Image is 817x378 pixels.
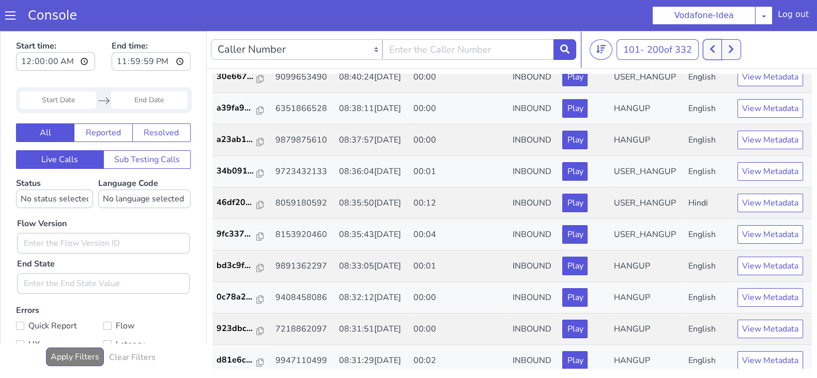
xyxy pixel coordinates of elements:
td: 08:35:43[DATE] [335,188,409,219]
label: UX [16,306,103,321]
label: End State [17,227,55,239]
td: 9879875610 [271,93,335,125]
input: End time: [112,21,191,40]
p: 9fc337... [217,197,257,209]
a: Console [16,8,89,23]
input: End Date [111,60,187,78]
td: 9408458086 [271,251,335,282]
button: View Metadata [737,131,803,150]
td: English [684,93,733,125]
input: Enter the Caller Number [382,8,554,29]
button: Play [562,257,588,276]
td: INBOUND [508,282,558,314]
td: English [684,314,733,345]
td: 00:12 [409,156,509,188]
td: 00:00 [409,251,509,282]
label: Flow Version [17,186,67,199]
button: Reported [74,92,132,111]
td: 08:35:50[DATE] [335,156,409,188]
button: Play [562,163,588,181]
label: Latency [103,306,191,321]
a: 923dbc... [217,291,267,304]
td: INBOUND [508,156,558,188]
button: Resolved [132,92,191,111]
p: 30e667... [217,39,257,52]
p: a39fa9... [217,71,257,83]
p: 923dbc... [217,291,257,304]
td: HANGUP [610,314,684,345]
a: a23ab1... [217,102,267,115]
p: 34b091... [217,134,257,146]
button: View Metadata [737,320,803,339]
td: 00:01 [409,125,509,156]
p: a23ab1... [217,102,257,115]
button: View Metadata [737,289,803,307]
td: 9099653490 [271,30,335,62]
a: d81e6c... [217,323,267,335]
td: USER_HANGUP [610,188,684,219]
button: Play [562,68,588,87]
input: Enter the Flow Version ID [17,202,190,223]
td: 08:38:11[DATE] [335,62,409,93]
button: 101- 200of 332 [616,8,699,29]
td: 9947110499 [271,314,335,345]
a: 30e667... [217,39,267,52]
button: View Metadata [737,257,803,276]
button: View Metadata [737,68,803,87]
label: Quick Report [16,288,103,302]
h6: Clear Filters [109,322,156,332]
button: Apply Filters [46,317,104,335]
p: bd3c9f... [217,228,257,241]
td: 00:02 [409,314,509,345]
button: Play [562,131,588,150]
label: Flow [103,288,191,302]
td: HANGUP [610,251,684,282]
td: 8059180592 [271,156,335,188]
td: INBOUND [508,93,558,125]
button: Play [562,320,588,339]
a: 46df20... [217,165,267,178]
button: Vodafone-Idea [652,6,756,25]
p: 46df20... [217,165,257,178]
td: HANGUP [610,282,684,314]
button: View Metadata [737,37,803,55]
td: English [684,219,733,251]
button: Play [562,100,588,118]
td: 08:37:57[DATE] [335,93,409,125]
td: 9891362297 [271,219,335,251]
td: USER_HANGUP [610,125,684,156]
a: 9fc337... [217,197,267,209]
td: HANGUP [610,219,684,251]
button: Play [562,37,588,55]
td: USER_HANGUP [610,156,684,188]
td: INBOUND [508,125,558,156]
button: View Metadata [737,163,803,181]
button: Play [562,289,588,307]
a: bd3c9f... [217,228,267,241]
td: USER_HANGUP [610,30,684,62]
td: English [684,251,733,282]
td: English [684,62,733,93]
td: HANGUP [610,93,684,125]
td: English [684,188,733,219]
td: INBOUND [508,251,558,282]
button: View Metadata [737,100,803,118]
a: a39fa9... [217,71,267,83]
td: English [684,125,733,156]
td: English [684,282,733,314]
td: 00:04 [409,188,509,219]
select: Status [16,159,93,177]
select: Language Code [98,159,191,177]
label: Start time: [16,6,95,43]
td: INBOUND [508,30,558,62]
td: 08:33:05[DATE] [335,219,409,251]
input: Start Date [20,60,96,78]
td: INBOUND [508,62,558,93]
label: Language Code [98,147,191,177]
button: View Metadata [737,226,803,244]
td: 08:31:51[DATE] [335,282,409,314]
td: 08:31:29[DATE] [335,314,409,345]
td: 6351866528 [271,62,335,93]
td: INBOUND [508,188,558,219]
td: 08:40:24[DATE] [335,30,409,62]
